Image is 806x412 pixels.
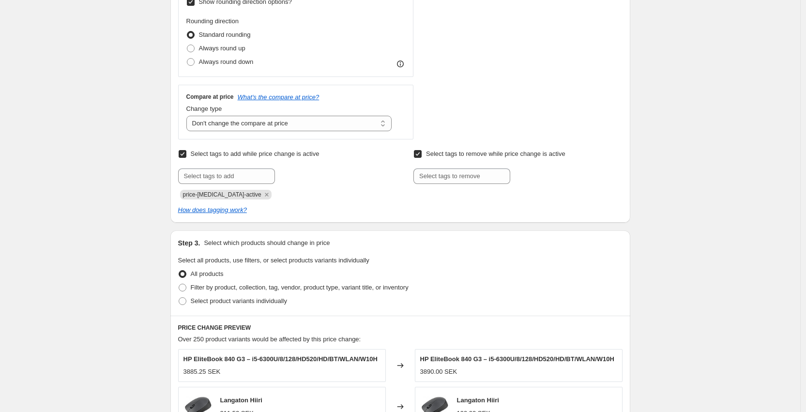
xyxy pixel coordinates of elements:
[178,257,369,264] span: Select all products, use filters, or select products variants individually
[178,168,275,184] input: Select tags to add
[413,168,510,184] input: Select tags to remove
[186,105,222,112] span: Change type
[199,31,251,38] span: Standard rounding
[178,336,361,343] span: Over 250 product variants would be affected by this price change:
[186,93,234,101] h3: Compare at price
[262,190,271,199] button: Remove price-change-job-active
[199,58,254,65] span: Always round down
[183,355,378,363] span: HP EliteBook 840 G3 – i5-6300U/8/128/HD520/HD/BT/WLAN/W10H
[220,397,262,404] span: Langaton Hiiri
[178,238,200,248] h2: Step 3.
[183,367,221,377] div: 3885.25 SEK
[191,270,224,277] span: All products
[204,238,330,248] p: Select which products should change in price
[426,150,565,157] span: Select tags to remove while price change is active
[238,93,319,101] button: What's the compare at price?
[186,17,239,25] span: Rounding direction
[191,284,409,291] span: Filter by product, collection, tag, vendor, product type, variant title, or inventory
[420,367,457,377] div: 3890.00 SEK
[178,324,623,332] h6: PRICE CHANGE PREVIEW
[457,397,499,404] span: Langaton Hiiri
[183,191,261,198] span: price-change-job-active
[199,45,245,52] span: Always round up
[191,150,319,157] span: Select tags to add while price change is active
[191,297,287,305] span: Select product variants individually
[420,355,614,363] span: HP EliteBook 840 G3 – i5-6300U/8/128/HD520/HD/BT/WLAN/W10H
[178,206,247,214] a: How does tagging work?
